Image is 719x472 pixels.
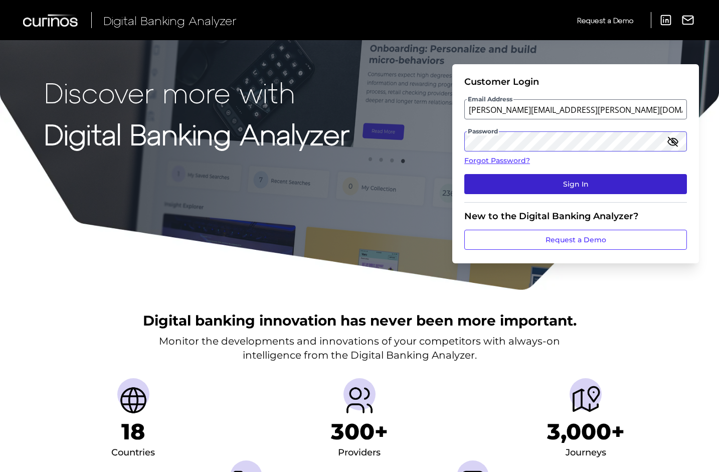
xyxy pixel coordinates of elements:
button: Sign In [464,174,687,194]
img: Curinos [23,14,79,27]
div: New to the Digital Banking Analyzer? [464,211,687,222]
img: Journeys [570,384,602,416]
h1: 3,000+ [547,418,625,445]
span: Digital Banking Analyzer [103,13,237,28]
a: Forgot Password? [464,155,687,166]
span: Request a Demo [577,16,633,25]
img: Providers [343,384,376,416]
p: Discover more with [44,76,349,108]
a: Request a Demo [464,230,687,250]
span: Password [467,127,499,135]
strong: Digital Banking Analyzer [44,117,349,150]
a: Request a Demo [577,12,633,29]
div: Journeys [566,445,606,461]
div: Countries [111,445,155,461]
h2: Digital banking innovation has never been more important. [143,311,577,330]
div: Customer Login [464,76,687,87]
img: Countries [117,384,149,416]
p: Monitor the developments and innovations of your competitors with always-on intelligence from the... [159,334,560,362]
h1: 18 [121,418,145,445]
h1: 300+ [331,418,388,445]
span: Email Address [467,95,513,103]
div: Providers [338,445,381,461]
